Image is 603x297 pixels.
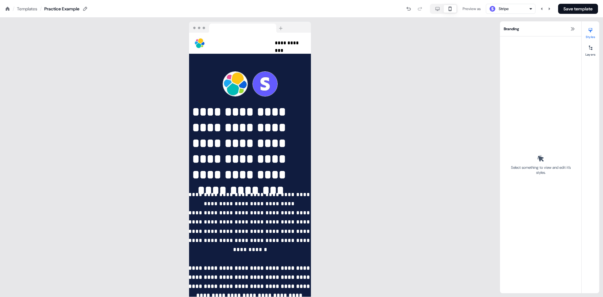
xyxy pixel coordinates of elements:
[44,6,79,12] div: Practice Example
[499,6,509,12] div: Stripe
[582,43,599,57] button: Layers
[3,3,123,76] iframe: Global data mesh for public sector organizations
[582,25,599,39] button: Styles
[463,6,481,12] div: Preview as
[558,4,598,14] button: Save template
[17,6,37,12] a: Templates
[500,21,581,36] div: Branding
[13,5,14,12] div: /
[189,22,285,33] img: Browser topbar
[509,165,573,175] div: Select something to view and edit it’s styles.
[486,4,535,14] button: Stripe
[40,5,42,12] div: /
